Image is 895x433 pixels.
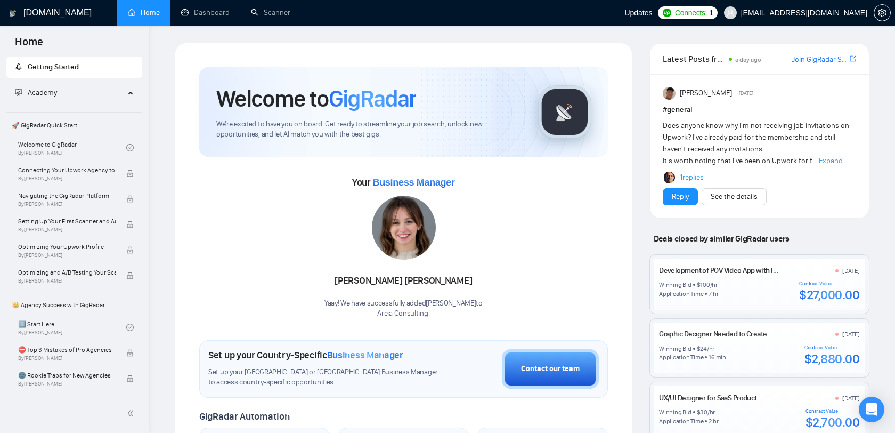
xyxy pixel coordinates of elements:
[659,280,691,289] div: Winning Bid
[15,88,57,97] span: Academy
[680,172,704,183] a: 1replies
[850,54,856,64] a: export
[675,7,707,19] span: Connects:
[126,349,134,357] span: lock
[18,201,116,207] span: By [PERSON_NAME]
[663,121,849,165] span: Does anyone know why I'm not receiving job invitations on Upwork? I've already paid for the membe...
[216,119,520,140] span: We're excited to have you on board. Get ready to streamline your job search, unlock new opportuni...
[208,349,403,361] h1: Set up your Country-Specific
[216,84,416,113] h1: Welcome to
[659,266,880,275] a: Development of POV Video App with IMU Data Sync and Gesture Controls
[251,8,290,17] a: searchScanner
[659,290,703,298] div: Application Time
[711,191,758,203] a: See the details
[707,344,714,353] div: /hr
[7,294,141,316] span: 👑 Agency Success with GigRadar
[18,136,126,159] a: Welcome to GigRadarBy[PERSON_NAME]
[18,278,116,284] span: By [PERSON_NAME]
[659,394,757,403] a: UX/UI Designer for SaaS Product
[126,246,134,254] span: lock
[707,408,715,416] div: /hr
[372,196,436,260] img: 1717012279191-83.jpg
[324,272,483,290] div: [PERSON_NAME] [PERSON_NAME]
[709,7,713,19] span: 1
[624,9,652,17] span: Updates
[502,349,599,389] button: Contact our team
[128,8,160,17] a: homeHome
[710,280,718,289] div: /hr
[799,287,859,303] div: $27,000.00
[649,229,794,248] span: Deals closed by similar GigRadar users
[859,397,884,422] div: Open Intercom Messenger
[792,54,848,66] a: Join GigRadar Slack Community
[199,411,289,422] span: GigRadar Automation
[126,324,134,331] span: check-circle
[28,62,79,71] span: Getting Started
[709,417,718,426] div: 2 hr
[28,88,57,97] span: Academy
[329,84,416,113] span: GigRadar
[126,144,134,151] span: check-circle
[874,4,891,21] button: setting
[700,408,707,416] div: 30
[18,175,116,182] span: By [PERSON_NAME]
[18,381,116,387] span: By [PERSON_NAME]
[819,156,843,165] span: Expand
[842,267,860,275] div: [DATE]
[739,89,753,98] span: [DATE]
[126,272,134,279] span: lock
[18,370,116,381] span: 🌚 Rookie Traps for New Agencies
[208,367,443,388] span: Set up your [GEOGRAPHIC_DATA] or [GEOGRAPHIC_DATA] Business Manager to access country-specific op...
[697,344,701,353] div: $
[727,9,734,17] span: user
[672,191,689,203] a: Reply
[538,85,591,139] img: gigradar-logo.png
[18,355,116,362] span: By [PERSON_NAME]
[15,63,22,70] span: rocket
[18,316,126,339] a: 1️⃣ Start HereBy[PERSON_NAME]
[352,177,455,188] span: Your
[874,9,891,17] a: setting
[659,408,691,416] div: Winning Bid
[874,9,890,17] span: setting
[799,280,859,287] div: Contract Value
[659,344,691,353] div: Winning Bid
[324,309,483,319] p: Areia Consulting .
[18,252,116,259] span: By [PERSON_NAME]
[18,190,116,201] span: Navigating the GigRadar Platform
[126,170,134,177] span: lock
[126,375,134,382] span: lock
[18,267,116,278] span: Optimizing and A/B Testing Your Scanner for Better Results
[327,349,403,361] span: Business Manager
[18,165,116,175] span: Connecting Your Upwork Agency to GigRadar
[18,227,116,233] span: By [PERSON_NAME]
[372,177,454,188] span: Business Manager
[804,344,860,351] div: Contract Value
[659,417,703,426] div: Application Time
[18,216,116,227] span: Setting Up Your First Scanner and Auto-Bidder
[663,188,698,205] button: Reply
[697,408,701,416] div: $
[709,290,718,298] div: 7 hr
[7,115,141,136] span: 🚀 GigRadar Quick Start
[735,56,761,63] span: a day ago
[521,363,580,375] div: Contact our team
[18,344,116,355] span: ⛔ Top 3 Mistakes of Pro Agencies
[697,280,701,289] div: $
[663,52,726,66] span: Latest Posts from the GigRadar Community
[709,353,726,362] div: 16 min
[181,8,230,17] a: dashboardDashboard
[324,299,483,319] div: Yaay! We have successfully added [PERSON_NAME] to
[18,242,116,252] span: Optimizing Your Upwork Profile
[700,280,710,289] div: 100
[842,394,860,403] div: [DATE]
[850,54,856,63] span: export
[9,5,17,22] img: logo
[15,89,22,96] span: fund-projection-screen
[663,9,671,17] img: upwork-logo.png
[805,408,860,414] div: Contract Value
[804,351,860,367] div: $2,880.00
[6,57,142,78] li: Getting Started
[126,221,134,228] span: lock
[6,34,52,57] span: Home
